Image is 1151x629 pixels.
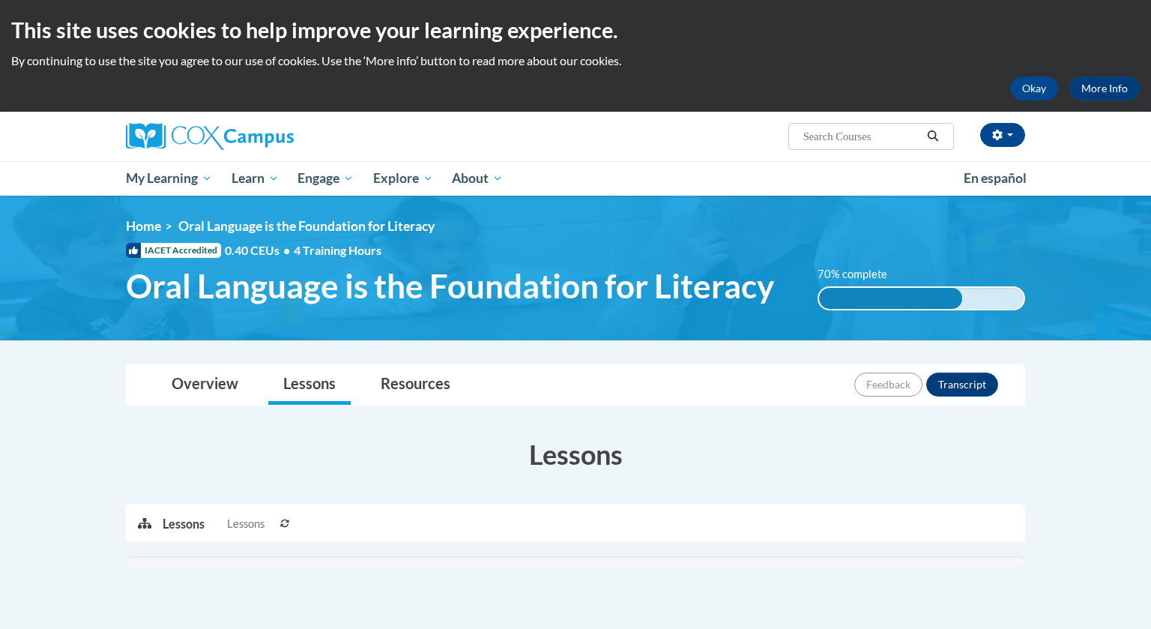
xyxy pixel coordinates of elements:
button: Okay [1010,76,1058,100]
span: • [283,243,290,257]
a: Lessons [268,365,351,405]
span: Learn [232,169,279,187]
a: Home [126,218,161,234]
a: Learn [222,161,288,196]
span: Explore [373,169,433,187]
div: 70% complete [819,288,962,309]
span: Engage [297,169,354,187]
a: Overview [157,365,253,405]
a: About [443,161,513,196]
input: Search Courses [802,127,922,145]
button: Account Settings [980,123,1025,147]
span: Oral Language is the Foundation for Literacy [178,218,435,234]
h2: This site uses cookies to help improve your learning experience. [11,15,1140,45]
p: Lessons [163,516,205,532]
span: Lessons [227,516,265,532]
a: More Info [1069,76,1140,100]
button: Search [922,127,944,145]
button: Feedback [854,373,922,397]
a: En español [954,163,1036,194]
span: IACET Accredited [126,243,221,258]
div: Main menu [103,161,1048,196]
span: About [452,169,503,187]
label: 70% complete [818,266,904,283]
a: My Learning [116,161,222,196]
p: By continuing to use the site you agree to our use of cookies. Use the ‘More info’ button to read... [11,52,1140,69]
a: Cox Campus [126,123,411,150]
span: En español [964,170,1027,186]
span: Oral Language is the Foundation for Literacy [126,266,774,306]
a: Resources [366,365,465,405]
span: My Learning [126,169,212,187]
img: Cox Campus [126,123,294,150]
h3: Lessons [126,436,1025,473]
span: 4 Training Hours [294,243,381,257]
a: Explore [363,161,443,196]
a: Engage [288,161,363,196]
button: Transcript [926,373,998,397]
span: 0.40 CEUs [225,242,294,259]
